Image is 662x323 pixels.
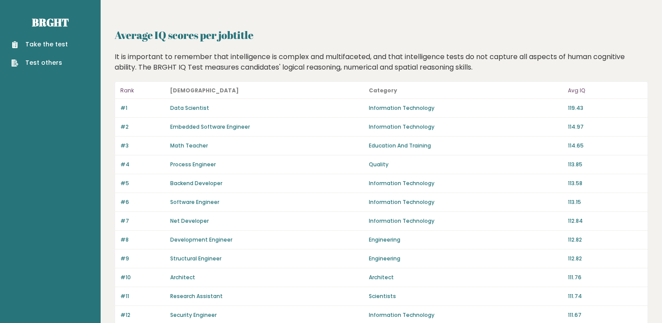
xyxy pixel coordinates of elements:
p: 112.82 [568,236,642,244]
a: Architect [170,274,195,281]
p: #4 [120,161,165,169]
p: 113.85 [568,161,642,169]
p: 113.58 [568,179,642,187]
p: 114.65 [568,142,642,150]
p: #2 [120,123,165,131]
p: Avg IQ [568,85,642,96]
a: Development Engineer [170,236,232,243]
p: Education And Training [369,142,562,150]
p: #8 [120,236,165,244]
h2: Average IQ scores per jobtitle [115,27,648,43]
a: Test others [11,58,68,67]
a: Embedded Software Engineer [170,123,250,130]
p: 114.97 [568,123,642,131]
a: Process Engineer [170,161,216,168]
a: Backend Developer [170,179,222,187]
p: Scientists [369,292,562,300]
a: Take the test [11,40,68,49]
p: #5 [120,179,165,187]
p: 111.67 [568,311,642,319]
p: #12 [120,311,165,319]
p: #3 [120,142,165,150]
a: Security Engineer [170,311,217,319]
p: Information Technology [369,179,562,187]
p: #9 [120,255,165,263]
a: Research Assistant [170,292,223,300]
p: Information Technology [369,217,562,225]
b: [DEMOGRAPHIC_DATA] [170,87,239,94]
p: Information Technology [369,198,562,206]
p: 111.76 [568,274,642,281]
a: Brght [32,15,69,29]
a: Math Teacher [170,142,208,149]
p: 112.84 [568,217,642,225]
p: Engineering [369,236,562,244]
p: 112.82 [568,255,642,263]
p: 119.43 [568,104,642,112]
p: 113.15 [568,198,642,206]
b: Category [369,87,397,94]
p: Information Technology [369,123,562,131]
div: It is important to remember that intelligence is complex and multifaceted, and that intelligence ... [112,52,651,73]
a: Structural Engineer [170,255,221,262]
p: Architect [369,274,562,281]
p: #10 [120,274,165,281]
p: #7 [120,217,165,225]
p: #11 [120,292,165,300]
p: Engineering [369,255,562,263]
p: Quality [369,161,562,169]
p: #1 [120,104,165,112]
p: Rank [120,85,165,96]
a: Net Developer [170,217,209,225]
p: Information Technology [369,104,562,112]
p: #6 [120,198,165,206]
p: Information Technology [369,311,562,319]
a: Software Engineer [170,198,219,206]
a: Data Scientist [170,104,209,112]
p: 111.74 [568,292,642,300]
